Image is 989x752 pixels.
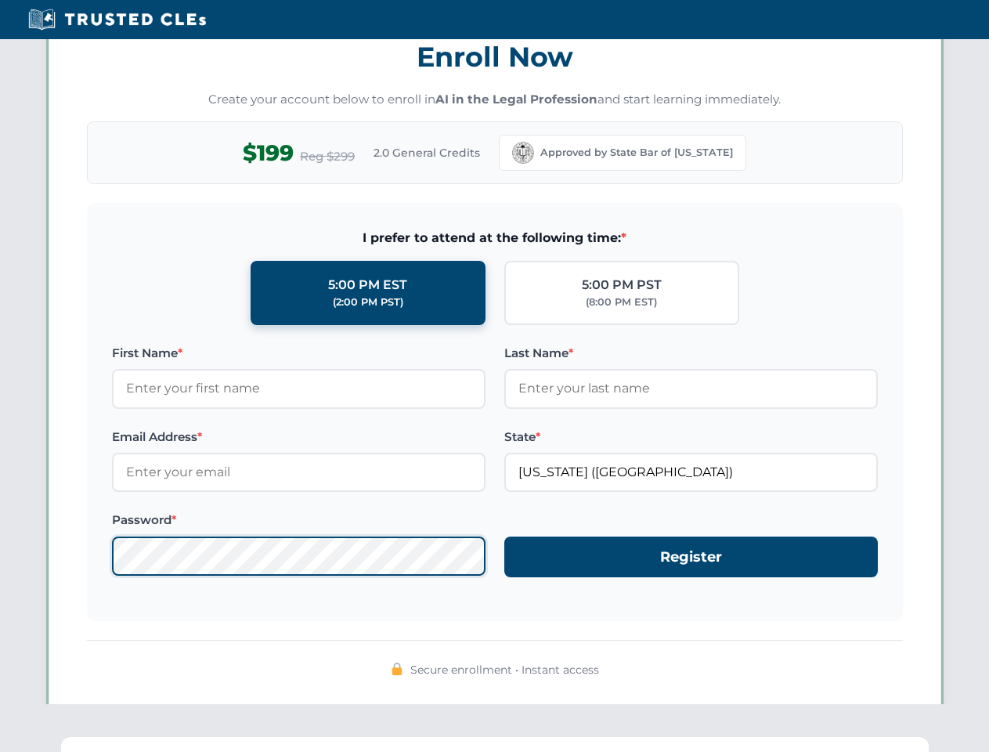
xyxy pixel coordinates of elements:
label: First Name [112,344,485,363]
span: 2.0 General Credits [374,144,480,161]
span: Approved by State Bar of [US_STATE] [540,145,733,161]
p: Create your account below to enroll in and start learning immediately. [87,91,903,109]
h3: Enroll Now [87,32,903,81]
span: $199 [243,136,294,171]
span: I prefer to attend at the following time: [112,228,878,248]
div: (8:00 PM EST) [586,295,657,310]
label: State [504,428,878,446]
strong: AI in the Legal Profession [435,92,597,107]
label: Password [112,511,485,530]
input: Enter your first name [112,369,485,408]
span: Secure enrollment • Instant access [410,661,599,678]
img: Trusted CLEs [23,8,211,31]
div: 5:00 PM PST [582,275,662,295]
input: California (CA) [504,453,878,492]
button: Register [504,537,878,578]
span: Reg $299 [300,147,355,166]
input: Enter your last name [504,369,878,408]
label: Email Address [112,428,485,446]
div: 5:00 PM EST [328,275,407,295]
label: Last Name [504,344,878,363]
div: (2:00 PM PST) [333,295,403,310]
img: California Bar [512,142,534,164]
img: 🔒 [391,663,403,675]
input: Enter your email [112,453,485,492]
